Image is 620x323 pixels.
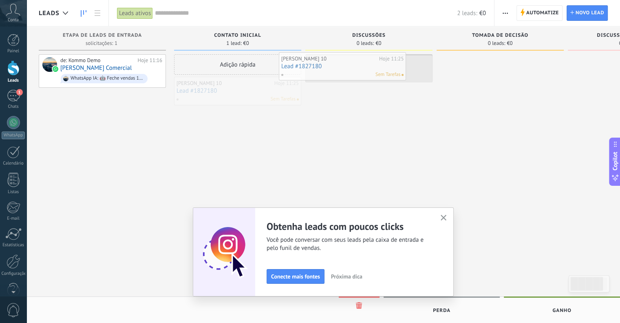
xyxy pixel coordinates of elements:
div: Discussões [309,33,428,40]
span: solicitações: 1 [86,41,117,46]
div: [PERSON_NAME] 10 [281,56,377,62]
span: Tomada de decisão [472,33,528,38]
div: Leads ativos [117,7,153,19]
span: 0 leads: [357,41,374,46]
div: Hoje 11:16 [138,57,162,64]
div: Hoje 11:25 [379,56,404,62]
span: Conecte mais fontes [271,274,320,279]
div: Julio Simões Comercial [42,57,57,72]
span: 1 lead: [226,41,241,46]
span: Discussões [352,33,386,38]
h2: Obtenha leads com poucos clicks [267,220,430,233]
div: Tomada de decisão [441,33,560,40]
div: [PERSON_NAME] 10 [177,80,272,87]
span: Novo lead [576,6,604,20]
a: [PERSON_NAME] Comercial [60,65,132,71]
span: Próxima dica [331,274,362,279]
div: Configurações [2,271,25,276]
div: WhatsApp IA: 🤖 Feche vendas 10x mais rápido com inteligência artificial💰 [71,76,144,81]
a: Lead #1827180 [281,63,404,70]
div: Hoje 11:25 [274,80,299,87]
span: €0 [507,41,512,46]
span: Sem Tarefas [375,71,400,78]
span: Etapa de leads de entrada [63,33,142,38]
div: Leads [2,78,25,83]
img: waba.svg [53,66,58,72]
span: Nenhuma tarefa atribuída [402,74,404,76]
div: WhatsApp [2,131,25,139]
a: Lista [90,5,104,21]
a: Novo lead [567,5,608,21]
div: Etapa de leads de entrada [43,33,162,40]
button: Mais [499,5,511,21]
div: Painel [2,49,25,54]
div: Chats [2,104,25,109]
div: E-mail [2,216,25,221]
span: Contato inicial [214,33,261,38]
span: €0 [243,41,249,46]
div: Contato inicial [178,33,297,40]
div: Estatísticas [2,243,25,248]
span: Conta [8,18,19,23]
span: 2 leads: [457,9,477,17]
div: Calendário [2,161,25,166]
div: Adição rápida [174,54,301,75]
span: Você pode conversar com seus leads pela caixa de entrada e pelo funil de vendas. [267,236,430,252]
span: Automatize [526,6,559,20]
span: Leads [39,9,60,17]
span: €0 [479,9,486,17]
button: Conecte mais fontes [267,269,324,284]
div: Listas [2,189,25,195]
span: 1 [16,89,23,96]
a: Leads [77,5,90,21]
a: Automatize [516,5,563,21]
span: Copilot [611,151,619,170]
span: Nenhuma tarefa atribuída [297,98,299,100]
span: €0 [375,41,381,46]
a: Lead #1827180 [177,87,299,94]
div: de: Kommo Demo [60,57,135,64]
span: Sem Tarefas [271,96,296,103]
span: 0 leads: [488,41,505,46]
button: Próxima dica [327,270,366,283]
